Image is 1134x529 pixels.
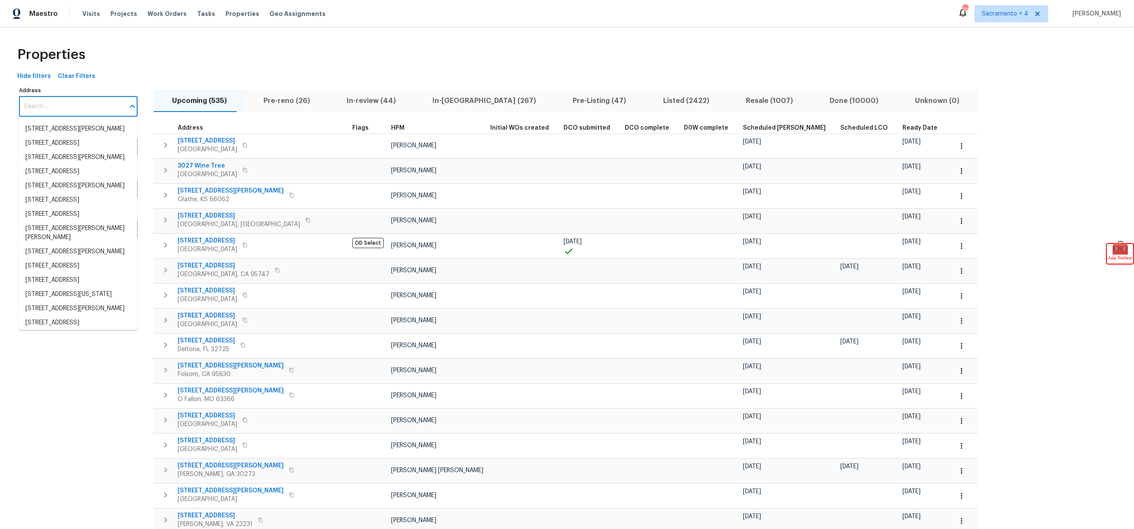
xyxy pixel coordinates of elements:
[902,339,921,345] span: [DATE]
[902,164,921,170] span: [DATE]
[743,214,761,220] span: [DATE]
[560,95,639,107] span: Pre-Listing (47)
[391,342,436,349] span: [PERSON_NAME]
[58,71,95,82] span: Clear Filters
[743,414,761,420] span: [DATE]
[743,364,761,370] span: [DATE]
[250,95,323,107] span: Pre-reno (26)
[19,136,137,150] li: [STREET_ADDRESS]
[391,168,436,174] span: [PERSON_NAME]
[391,417,436,423] span: [PERSON_NAME]
[743,489,761,495] span: [DATE]
[178,245,237,254] span: [GEOGRAPHIC_DATA]
[178,411,237,420] span: [STREET_ADDRESS]
[391,317,436,324] span: [PERSON_NAME]
[733,95,806,107] span: Resale (1007)
[178,420,237,429] span: [GEOGRAPHIC_DATA]
[743,464,761,470] span: [DATE]
[650,95,722,107] span: Listed (2422)
[19,221,137,245] li: [STREET_ADDRESS][PERSON_NAME][PERSON_NAME]
[178,511,253,520] span: [STREET_ADDRESS]
[178,361,284,370] span: [STREET_ADDRESS][PERSON_NAME]
[19,207,137,221] li: [STREET_ADDRESS]
[54,68,99,84] button: Clear Filters
[178,212,300,220] span: [STREET_ADDRESS]
[743,289,761,295] span: [DATE]
[902,414,921,420] span: [DATE]
[902,264,921,270] span: [DATE]
[29,9,58,18] span: Maestro
[743,125,826,131] span: Scheduled [PERSON_NAME]
[19,88,138,93] label: Address
[743,314,761,320] span: [DATE]
[19,273,137,287] li: [STREET_ADDRESS]
[391,442,436,448] span: [PERSON_NAME]
[902,314,921,320] span: [DATE]
[178,445,237,454] span: [GEOGRAPHIC_DATA]
[352,125,369,131] span: Flags
[17,50,85,59] span: Properties
[391,243,436,249] span: [PERSON_NAME]
[902,95,973,107] span: Unknown (0)
[178,486,284,495] span: [STREET_ADDRESS][PERSON_NAME]
[178,470,284,479] span: [PERSON_NAME], GA 30273
[178,270,269,279] span: [GEOGRAPHIC_DATA], CA 95747
[178,187,284,195] span: [STREET_ADDRESS][PERSON_NAME]
[391,143,436,149] span: [PERSON_NAME]
[391,268,436,274] span: [PERSON_NAME]
[178,336,235,345] span: [STREET_ADDRESS]
[19,259,137,273] li: [STREET_ADDRESS]
[391,193,436,199] span: [PERSON_NAME]
[840,125,888,131] span: Scheduled LCO
[391,467,483,473] span: [PERSON_NAME] [PERSON_NAME]
[962,5,968,14] div: 136
[19,122,137,136] li: [STREET_ADDRESS][PERSON_NAME]
[19,193,137,207] li: [STREET_ADDRESS]
[840,464,858,470] span: [DATE]
[817,95,892,107] span: Done (10000)
[178,170,237,179] span: [GEOGRAPHIC_DATA]
[1107,244,1133,264] div: 🧰App Toolbox
[391,125,404,131] span: HPM
[902,189,921,195] span: [DATE]
[684,125,728,131] span: D0W complete
[178,320,237,329] span: [GEOGRAPHIC_DATA]
[147,9,187,18] span: Work Orders
[743,164,761,170] span: [DATE]
[19,302,137,316] li: [STREET_ADDRESS][PERSON_NAME]
[178,345,235,354] span: Deltona, FL 32725
[743,439,761,445] span: [DATE]
[391,392,436,398] span: [PERSON_NAME]
[178,261,269,270] span: [STREET_ADDRESS]
[391,218,436,224] span: [PERSON_NAME]
[743,264,761,270] span: [DATE]
[82,9,100,18] span: Visits
[902,239,921,245] span: [DATE]
[178,495,284,504] span: [GEOGRAPHIC_DATA]
[178,145,237,154] span: [GEOGRAPHIC_DATA]
[333,95,409,107] span: In-review (44)
[902,139,921,145] span: [DATE]
[743,139,761,145] span: [DATE]
[178,311,237,320] span: [STREET_ADDRESS]
[902,214,921,220] span: [DATE]
[226,9,259,18] span: Properties
[982,9,1028,18] span: Sacramento + 4
[19,165,137,179] li: [STREET_ADDRESS]
[391,517,436,523] span: [PERSON_NAME]
[178,220,300,229] span: [GEOGRAPHIC_DATA], [GEOGRAPHIC_DATA]
[1069,9,1121,18] span: [PERSON_NAME]
[178,162,237,170] span: 3027 Wine Tree
[420,95,549,107] span: In-[GEOGRAPHIC_DATA] (267)
[19,316,137,330] li: [STREET_ADDRESS]
[743,513,761,520] span: [DATE]
[178,295,237,304] span: [GEOGRAPHIC_DATA]
[178,370,284,379] span: Folsom, CA 95630
[564,239,582,245] span: [DATE]
[19,150,137,165] li: [STREET_ADDRESS][PERSON_NAME]
[178,125,203,131] span: Address
[840,264,858,270] span: [DATE]
[391,492,436,498] span: [PERSON_NAME]
[126,100,138,112] button: Close
[19,179,137,193] li: [STREET_ADDRESS][PERSON_NAME]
